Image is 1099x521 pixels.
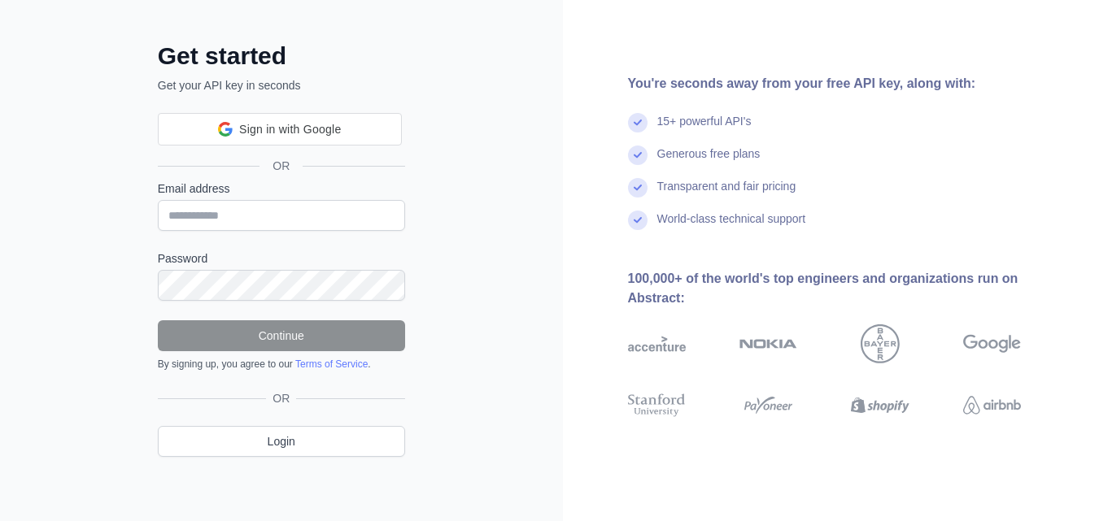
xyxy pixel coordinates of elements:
img: stanford university [628,391,686,420]
img: google [963,324,1021,363]
div: By signing up, you agree to our . [158,358,405,371]
div: You're seconds away from your free API key, along with: [628,74,1074,93]
p: Get your API key in seconds [158,77,405,93]
img: payoneer [739,391,797,420]
img: accenture [628,324,686,363]
img: check mark [628,178,648,198]
div: Transparent and fair pricing [657,178,796,211]
img: nokia [739,324,797,363]
div: Generous free plans [657,145,761,178]
div: Sign in with Google [158,113,402,145]
img: check mark [628,145,648,165]
div: World-class technical support [657,211,806,243]
button: Continue [158,320,405,351]
span: OR [259,158,303,174]
span: Sign in with Google [239,121,341,138]
div: 15+ powerful API's [657,113,752,145]
div: 100,000+ of the world's top engineers and organizations run on Abstract: [628,269,1074,308]
img: check mark [628,113,648,132]
img: bayer [861,324,900,363]
label: Email address [158,180,405,197]
a: Login [158,426,405,457]
span: OR [266,390,296,406]
img: check mark [628,211,648,230]
img: airbnb [963,391,1021,420]
a: Terms of Service [295,358,368,370]
h2: Get started [158,41,405,71]
label: Password [158,250,405,267]
img: shopify [851,391,909,420]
